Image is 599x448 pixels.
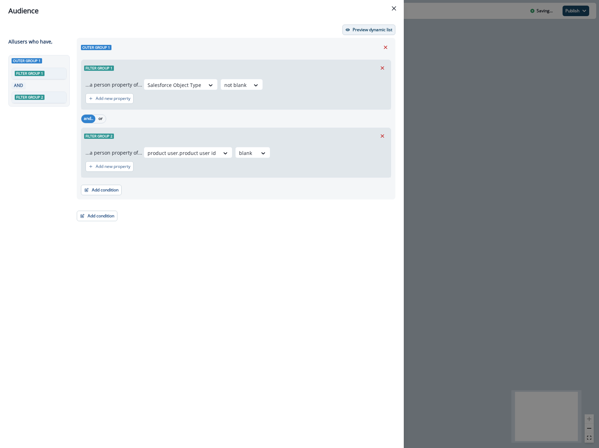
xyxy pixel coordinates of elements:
[81,45,111,50] span: Outer group 1
[95,115,106,123] button: or
[13,82,24,89] p: AND
[86,81,142,88] p: ...a person property of...
[84,66,114,71] span: Filter group 1
[380,42,391,53] button: Remove
[96,96,130,101] p: Add new property
[342,25,395,35] button: Preview dynamic list
[377,131,388,141] button: Remove
[86,93,134,104] button: Add new property
[353,27,392,32] p: Preview dynamic list
[8,6,395,16] div: Audience
[377,63,388,73] button: Remove
[15,71,45,76] span: Filter group 1
[77,211,117,221] button: Add condition
[12,58,42,63] span: Outer group 1
[96,164,130,169] p: Add new property
[86,149,142,156] p: ...a person property of...
[81,185,122,195] button: Add condition
[81,115,95,123] button: and..
[388,3,400,14] button: Close
[84,134,114,139] span: Filter group 2
[15,95,45,100] span: Filter group 2
[8,38,53,45] p: All user s who have,
[86,161,134,172] button: Add new property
